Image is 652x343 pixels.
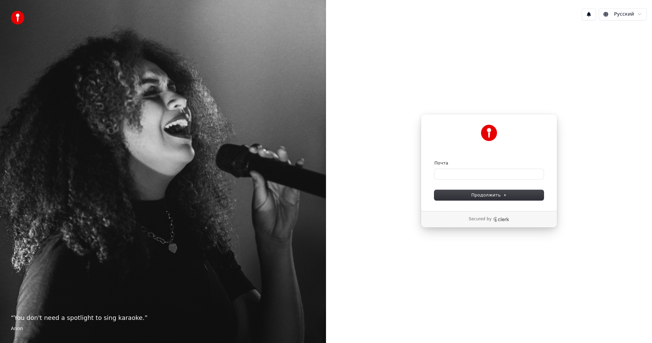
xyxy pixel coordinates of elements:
span: Продолжить [471,192,507,198]
p: “ You don't need a spotlight to sing karaoke. ” [11,313,315,323]
img: youka [11,11,24,24]
button: Продолжить [434,190,544,200]
footer: Anon [11,325,315,332]
img: Youka [481,125,497,141]
a: Clerk logo [493,217,509,222]
label: Почта [434,160,448,166]
p: Secured by [469,217,491,222]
